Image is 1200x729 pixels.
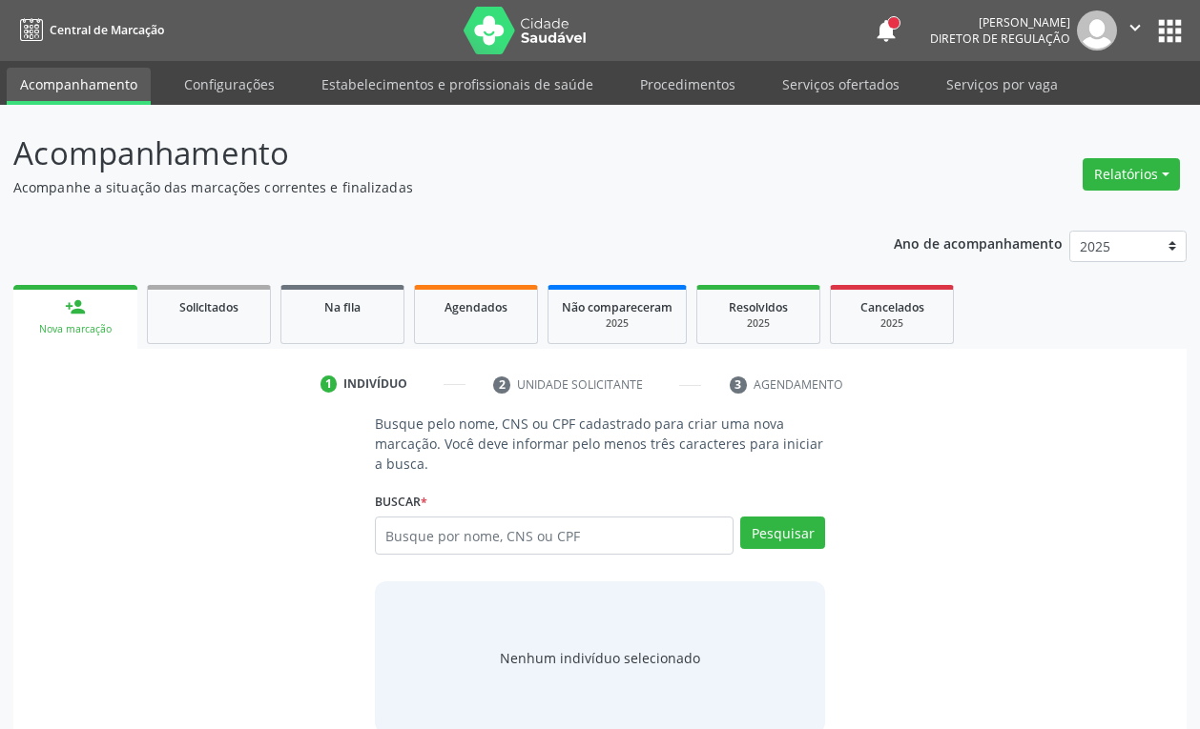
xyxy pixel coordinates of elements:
[13,177,835,197] p: Acompanhe a situação das marcações correntes e finalizadas
[13,130,835,177] p: Acompanhamento
[321,375,338,393] div: 1
[13,14,164,46] a: Central de Marcação
[179,299,238,315] span: Solicitados
[1077,10,1117,51] img: img
[65,296,86,317] div: person_add
[894,231,1063,254] p: Ano de acompanhamento
[308,68,607,101] a: Estabelecimentos e profissionais de saúde
[627,68,749,101] a: Procedimentos
[930,30,1070,47] span: Diretor de regulação
[1083,158,1180,191] button: Relatórios
[729,299,788,315] span: Resolvidos
[1125,17,1146,38] i: 
[711,316,806,331] div: 2025
[375,414,826,474] p: Busque pelo nome, CNS ou CPF cadastrado para criar uma nova marcação. Você deve informar pelo men...
[769,68,913,101] a: Serviços ofertados
[1153,14,1187,48] button: apps
[324,299,361,315] span: Na fila
[27,322,124,336] div: Nova marcação
[375,516,734,555] input: Busque por nome, CNS ou CPF
[445,299,507,315] span: Agendados
[500,648,700,668] div: Nenhum indivíduo selecionado
[930,14,1070,30] div: [PERSON_NAME]
[860,299,924,315] span: Cancelados
[7,68,151,105] a: Acompanhamento
[1117,10,1153,51] button: 
[562,316,672,331] div: 2025
[933,68,1071,101] a: Serviços por vaga
[562,299,672,315] span: Não compareceram
[375,487,427,516] label: Buscar
[343,375,407,393] div: Indivíduo
[740,516,825,549] button: Pesquisar
[50,22,164,38] span: Central de Marcação
[873,17,900,44] button: notifications
[171,68,288,101] a: Configurações
[844,316,940,331] div: 2025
